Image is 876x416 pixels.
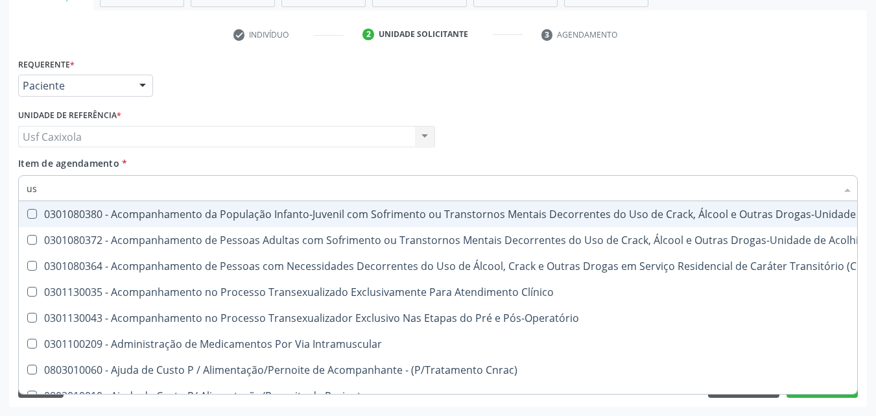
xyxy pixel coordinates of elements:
div: Unidade solicitante [379,29,468,40]
input: Buscar por procedimentos [27,175,836,201]
span: Item de agendamento [18,157,119,169]
label: Unidade de referência [18,106,121,126]
label: Requerente [18,55,75,75]
div: 2 [362,29,374,40]
span: Paciente [23,79,126,92]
